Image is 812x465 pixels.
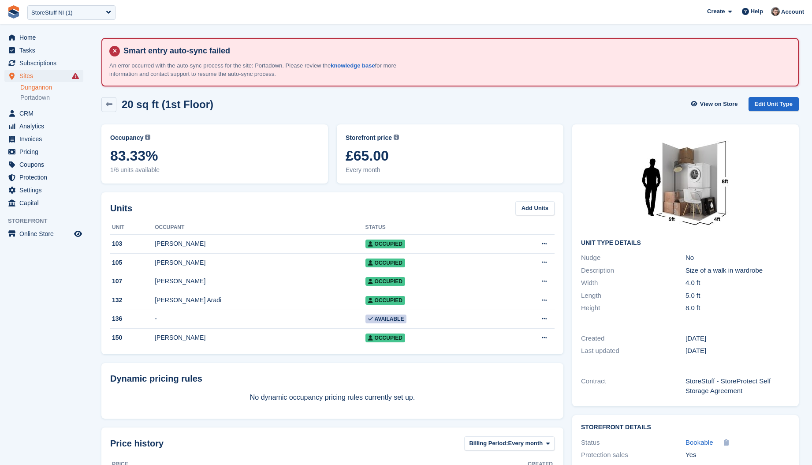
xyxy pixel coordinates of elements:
span: Invoices [19,133,72,145]
span: 1/6 units available [110,165,319,175]
span: Occupancy [110,133,143,142]
span: Settings [19,184,72,196]
div: [PERSON_NAME] [155,258,365,267]
span: £65.00 [346,148,555,164]
div: [PERSON_NAME] Aradi [155,296,365,305]
a: menu [4,184,83,196]
div: 4.0 ft [685,278,790,288]
div: [PERSON_NAME] [155,239,365,248]
div: Dynamic pricing rules [110,372,555,385]
span: Sites [19,70,72,82]
a: menu [4,44,83,56]
span: Home [19,31,72,44]
a: menu [4,70,83,82]
span: Storefront price [346,133,392,142]
a: menu [4,31,83,44]
div: Contract [581,376,685,396]
span: Occupied [365,277,405,286]
span: Storefront [8,217,88,225]
img: icon-info-grey-7440780725fd019a000dd9b08b2336e03edf1995a4989e88bcd33f0948082b44.svg [145,135,150,140]
div: [DATE] [685,346,790,356]
span: Online Store [19,228,72,240]
span: Coupons [19,158,72,171]
a: Dungannon [20,83,83,92]
div: 107 [110,277,155,286]
img: icon-info-grey-7440780725fd019a000dd9b08b2336e03edf1995a4989e88bcd33f0948082b44.svg [394,135,399,140]
h2: 20 sq ft (1st Floor) [122,98,213,110]
h4: Smart entry auto-sync failed [120,46,791,56]
h2: Unit Type details [581,240,790,247]
i: Smart entry sync failures have occurred [72,72,79,79]
th: Unit [110,221,155,235]
div: Status [581,438,685,448]
h2: Units [110,202,132,215]
p: An error occurred with the auto-sync process for the site: Portadown. Please review the for more ... [109,61,418,79]
th: Status [365,221,496,235]
a: menu [4,171,83,184]
div: StoreStuff - StoreProtect Self Storage Agreement [685,376,790,396]
span: View on Store [700,100,738,109]
a: menu [4,146,83,158]
span: Analytics [19,120,72,132]
div: 105 [110,258,155,267]
a: menu [4,158,83,171]
span: Bookable [685,439,713,446]
a: View on Store [690,97,741,112]
a: Bookable [685,438,713,448]
div: Nudge [581,253,685,263]
span: Protection [19,171,72,184]
div: [PERSON_NAME] [155,333,365,342]
span: Every month [508,439,543,448]
div: Size of a walk in wardrobe [685,266,790,276]
a: Portadown [20,94,83,102]
span: CRM [19,107,72,120]
a: knowledge base [331,62,375,69]
span: Available [365,315,407,323]
div: Last updated [581,346,685,356]
td: - [155,310,365,329]
div: 132 [110,296,155,305]
span: Tasks [19,44,72,56]
span: Help [751,7,763,16]
div: 150 [110,333,155,342]
div: StoreStuff NI (1) [31,8,73,17]
a: Edit Unit Type [749,97,799,112]
span: 83.33% [110,148,319,164]
div: Width [581,278,685,288]
p: No dynamic occupancy pricing rules currently set up. [110,392,555,403]
span: Every month [346,165,555,175]
div: Description [581,266,685,276]
span: Occupied [365,259,405,267]
div: 103 [110,239,155,248]
span: Occupied [365,240,405,248]
a: Preview store [73,229,83,239]
a: Add Units [515,201,555,216]
span: Occupied [365,296,405,305]
span: Pricing [19,146,72,158]
div: Created [581,334,685,344]
button: Billing Period: Every month [464,436,555,451]
span: Subscriptions [19,57,72,69]
a: menu [4,197,83,209]
img: Steven Hylands [771,7,780,16]
span: Account [781,7,804,16]
span: Capital [19,197,72,209]
div: 5.0 ft [685,291,790,301]
div: [DATE] [685,334,790,344]
span: Occupied [365,334,405,342]
img: 20-sqft-unit.jpg [619,133,752,232]
a: menu [4,120,83,132]
a: menu [4,57,83,69]
span: Billing Period: [469,439,508,448]
div: [PERSON_NAME] [155,277,365,286]
span: Price history [110,437,164,450]
th: Occupant [155,221,365,235]
div: Protection sales [581,450,685,460]
div: Height [581,303,685,313]
a: menu [4,228,83,240]
span: Create [707,7,725,16]
div: Yes [685,450,790,460]
a: menu [4,133,83,145]
div: 136 [110,314,155,323]
h2: Storefront Details [581,424,790,431]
